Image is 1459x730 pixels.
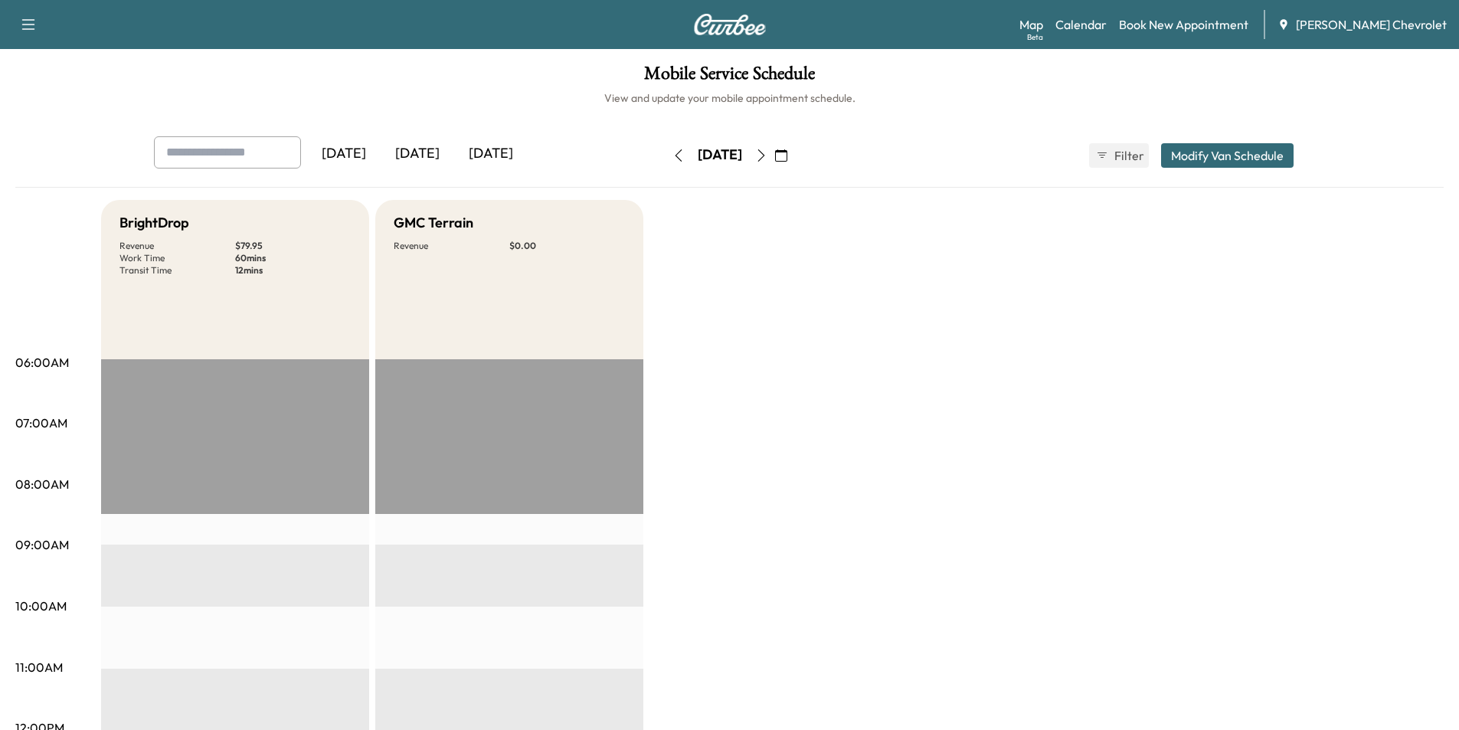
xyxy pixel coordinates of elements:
[235,240,351,252] p: $ 79.95
[1296,15,1447,34] span: [PERSON_NAME] Chevrolet
[1019,15,1043,34] a: MapBeta
[15,414,67,432] p: 07:00AM
[235,252,351,264] p: 60 mins
[1027,31,1043,43] div: Beta
[381,136,454,172] div: [DATE]
[15,597,67,615] p: 10:00AM
[119,240,235,252] p: Revenue
[235,264,351,277] p: 12 mins
[394,240,509,252] p: Revenue
[307,136,381,172] div: [DATE]
[1119,15,1248,34] a: Book New Appointment
[15,658,63,676] p: 11:00AM
[119,212,189,234] h5: BrightDrop
[119,264,235,277] p: Transit Time
[15,353,69,372] p: 06:00AM
[1055,15,1107,34] a: Calendar
[1114,146,1142,165] span: Filter
[15,535,69,554] p: 09:00AM
[119,252,235,264] p: Work Time
[693,14,767,35] img: Curbee Logo
[394,212,473,234] h5: GMC Terrain
[509,240,625,252] p: $ 0.00
[454,136,528,172] div: [DATE]
[15,475,69,493] p: 08:00AM
[698,146,742,165] div: [DATE]
[1161,143,1294,168] button: Modify Van Schedule
[15,90,1444,106] h6: View and update your mobile appointment schedule.
[1089,143,1149,168] button: Filter
[15,64,1444,90] h1: Mobile Service Schedule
